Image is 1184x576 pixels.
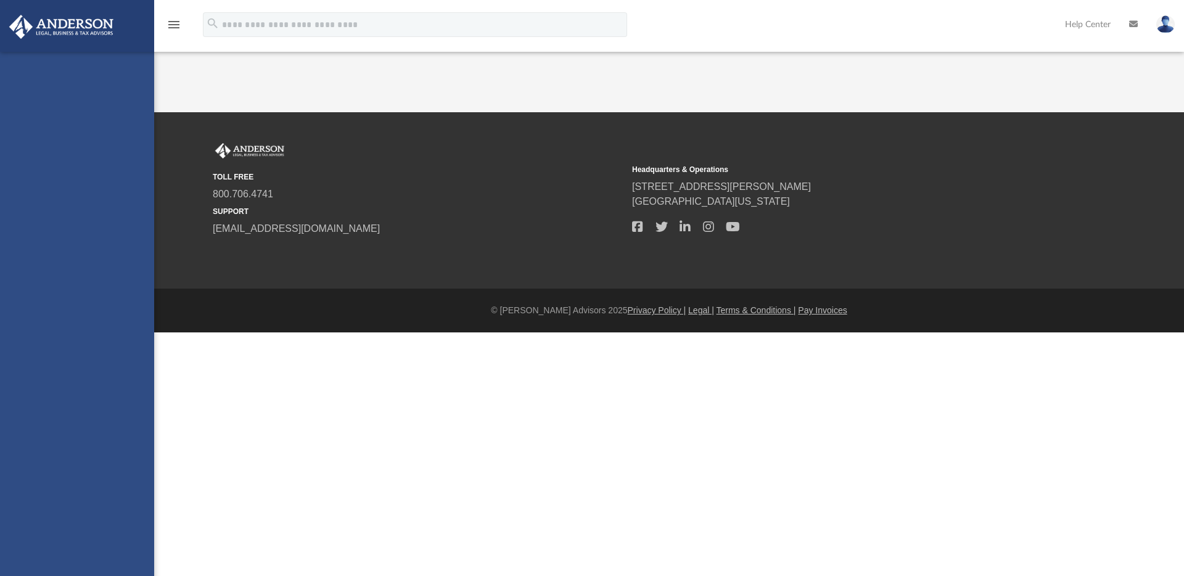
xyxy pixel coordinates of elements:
a: 800.706.4741 [213,189,273,199]
a: [EMAIL_ADDRESS][DOMAIN_NAME] [213,223,380,234]
a: [GEOGRAPHIC_DATA][US_STATE] [632,196,790,207]
div: © [PERSON_NAME] Advisors 2025 [154,304,1184,317]
i: search [206,17,220,30]
small: Headquarters & Operations [632,164,1043,175]
i: menu [166,17,181,32]
img: Anderson Advisors Platinum Portal [213,143,287,159]
small: TOLL FREE [213,171,623,183]
a: Pay Invoices [798,305,847,315]
img: Anderson Advisors Platinum Portal [6,15,117,39]
small: SUPPORT [213,206,623,217]
a: Legal | [688,305,714,315]
a: Privacy Policy | [628,305,686,315]
img: User Pic [1156,15,1175,33]
a: [STREET_ADDRESS][PERSON_NAME] [632,181,811,192]
a: Terms & Conditions | [717,305,796,315]
a: menu [166,23,181,32]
